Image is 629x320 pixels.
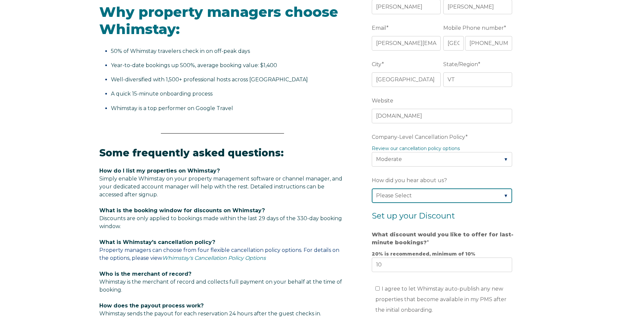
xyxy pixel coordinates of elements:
span: Some frequently asked questions: [99,147,284,159]
span: What is the booking window for discounts on Whimstay? [99,207,265,214]
span: Website [372,96,393,106]
span: How did you hear about us? [372,175,447,185]
span: Who is the merchant of record? [99,271,191,277]
a: Review our cancellation policy options [372,145,460,151]
span: A quick 15-minute onboarding process [111,91,213,97]
span: Well-diversified with 1,500+ professional hosts across [GEOGRAPHIC_DATA] [111,76,308,83]
span: How does the payout process work? [99,302,204,309]
span: 50% of Whimstay travelers check in on off-peak days [111,48,250,54]
span: State/Region [443,59,478,69]
a: Whimstay's Cancellation Policy Options [162,255,266,261]
strong: 20% is recommended, minimum of 10% [372,251,475,257]
span: How do I list my properties on Whimstay? [99,168,220,174]
strong: What discount would you like to offer for last-minute bookings? [372,231,513,246]
span: Whimstay is the merchant of record and collects full payment on your behalf at the time of booking. [99,279,342,293]
span: Set up your Discount [372,211,455,220]
p: Property managers can choose from four flexible cancellation policy options. For details on the o... [99,238,346,262]
span: Whimstay sends the payout for each reservation 24 hours after the guest checks in. [99,310,321,317]
span: Year-to-date bookings up 500%, average booking value: $1,400 [111,62,277,68]
span: What is Whimstay's cancellation policy? [99,239,215,245]
span: Email [372,23,386,33]
span: Simply enable Whimstay on your property management software or channel manager, and your dedicate... [99,176,342,198]
span: Mobile Phone number [443,23,504,33]
span: Whimstay is a top performer on Google Travel [111,105,233,111]
span: Why property managers choose Whimstay: [99,3,338,38]
input: I agree to let Whimstay auto-publish any new properties that become available in my PMS after the... [375,286,380,291]
span: I agree to let Whimstay auto-publish any new properties that become available in my PMS after the... [375,286,507,313]
span: Company-Level Cancellation Policy [372,132,465,142]
span: Discounts are only applied to bookings made within the last 29 days of the 330-day booking window. [99,215,342,229]
span: City [372,59,382,69]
